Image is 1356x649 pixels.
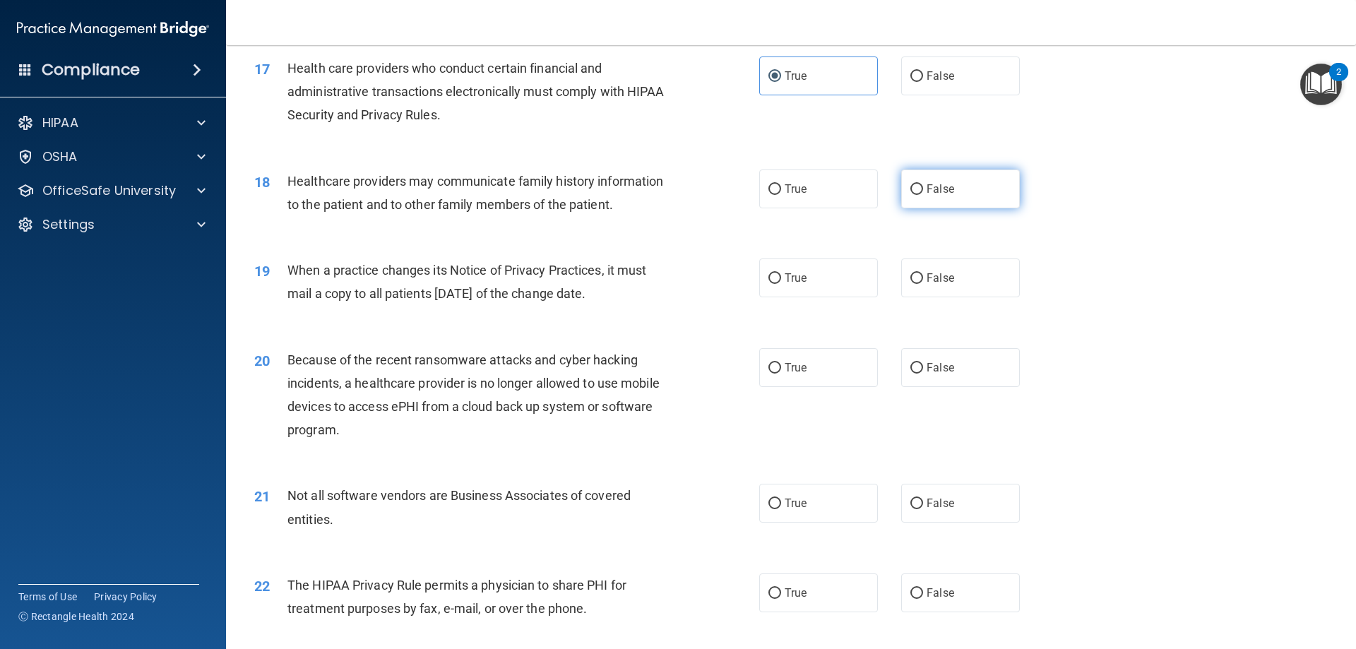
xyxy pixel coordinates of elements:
span: Ⓒ Rectangle Health 2024 [18,609,134,624]
input: False [910,184,923,195]
span: False [927,586,954,600]
span: True [785,586,807,600]
input: False [910,71,923,82]
a: HIPAA [17,114,206,131]
a: OfficeSafe University [17,182,206,199]
input: True [768,184,781,195]
span: True [785,361,807,374]
span: True [785,69,807,83]
span: 17 [254,61,270,78]
span: False [927,69,954,83]
p: OSHA [42,148,78,165]
span: 19 [254,263,270,280]
a: Terms of Use [18,590,77,604]
input: True [768,499,781,509]
span: The HIPAA Privacy Rule permits a physician to share PHI for treatment purposes by fax, e-mail, or... [287,578,626,616]
input: True [768,273,781,284]
span: False [927,271,954,285]
span: When a practice changes its Notice of Privacy Practices, it must mail a copy to all patients [DAT... [287,263,646,301]
input: False [910,588,923,599]
input: True [768,363,781,374]
span: False [927,361,954,374]
a: Privacy Policy [94,590,157,604]
h4: Compliance [42,60,140,80]
input: False [910,363,923,374]
span: 20 [254,352,270,369]
button: Open Resource Center, 2 new notifications [1300,64,1342,105]
input: True [768,588,781,599]
span: True [785,496,807,510]
div: 2 [1336,72,1341,90]
span: 21 [254,488,270,505]
span: False [927,496,954,510]
p: Settings [42,216,95,233]
span: Healthcare providers may communicate family history information to the patient and to other famil... [287,174,663,212]
p: HIPAA [42,114,78,131]
span: False [927,182,954,196]
p: OfficeSafe University [42,182,176,199]
a: OSHA [17,148,206,165]
input: True [768,71,781,82]
span: True [785,182,807,196]
span: True [785,271,807,285]
input: False [910,499,923,509]
input: False [910,273,923,284]
span: 22 [254,578,270,595]
span: 18 [254,174,270,191]
a: Settings [17,216,206,233]
span: Because of the recent ransomware attacks and cyber hacking incidents, a healthcare provider is no... [287,352,660,438]
span: Health care providers who conduct certain financial and administrative transactions electronicall... [287,61,665,122]
img: PMB logo [17,15,209,43]
span: Not all software vendors are Business Associates of covered entities. [287,488,631,526]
